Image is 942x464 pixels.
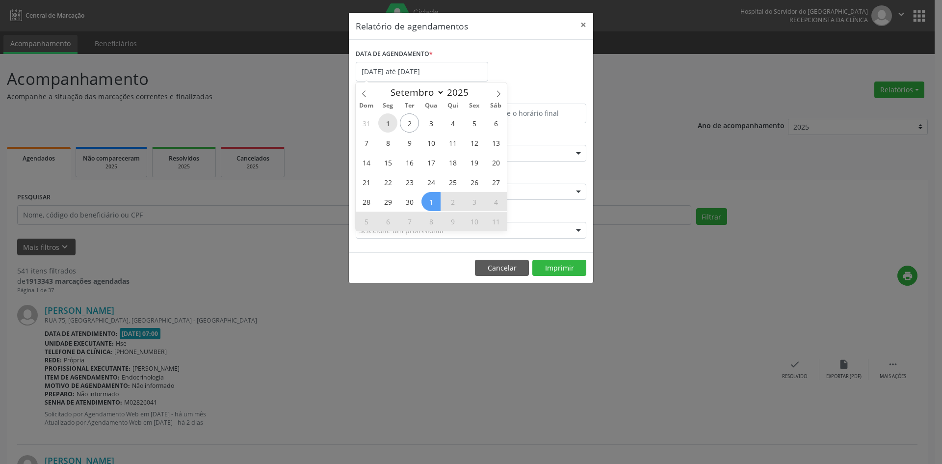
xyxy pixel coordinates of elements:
h5: Relatório de agendamentos [356,20,468,32]
span: Setembro 23, 2025 [400,172,419,191]
button: Imprimir [532,260,586,276]
label: ATÉ [473,88,586,104]
span: Outubro 11, 2025 [486,212,505,231]
span: Setembro 7, 2025 [357,133,376,152]
input: Year [445,86,477,99]
span: Qua [420,103,442,109]
span: Sex [464,103,485,109]
span: Setembro 16, 2025 [400,153,419,172]
button: Close [574,13,593,37]
span: Setembro 2, 2025 [400,113,419,133]
span: Setembro 11, 2025 [443,133,462,152]
span: Agosto 31, 2025 [357,113,376,133]
span: Setembro 20, 2025 [486,153,505,172]
span: Outubro 2, 2025 [443,192,462,211]
span: Outubro 7, 2025 [400,212,419,231]
span: Setembro 5, 2025 [465,113,484,133]
span: Selecione um profissional [359,225,444,236]
span: Setembro 3, 2025 [421,113,441,133]
span: Setembro 8, 2025 [378,133,397,152]
button: Cancelar [475,260,529,276]
span: Setembro 22, 2025 [378,172,397,191]
span: Outubro 1, 2025 [421,192,441,211]
label: DATA DE AGENDAMENTO [356,47,433,62]
span: Sáb [485,103,507,109]
span: Setembro 28, 2025 [357,192,376,211]
span: Seg [377,103,399,109]
span: Setembro 14, 2025 [357,153,376,172]
span: Outubro 3, 2025 [465,192,484,211]
input: Selecione o horário final [473,104,586,123]
span: Setembro 15, 2025 [378,153,397,172]
span: Outubro 5, 2025 [357,212,376,231]
span: Ter [399,103,420,109]
select: Month [386,85,445,99]
span: Setembro 21, 2025 [357,172,376,191]
span: Setembro 30, 2025 [400,192,419,211]
span: Outubro 6, 2025 [378,212,397,231]
span: Setembro 13, 2025 [486,133,505,152]
span: Outubro 8, 2025 [421,212,441,231]
span: Setembro 19, 2025 [465,153,484,172]
span: Setembro 18, 2025 [443,153,462,172]
span: Setembro 9, 2025 [400,133,419,152]
span: Qui [442,103,464,109]
span: Outubro 4, 2025 [486,192,505,211]
span: Setembro 6, 2025 [486,113,505,133]
span: Setembro 10, 2025 [421,133,441,152]
span: Setembro 25, 2025 [443,172,462,191]
span: Outubro 9, 2025 [443,212,462,231]
span: Dom [356,103,377,109]
span: Setembro 29, 2025 [378,192,397,211]
span: Setembro 26, 2025 [465,172,484,191]
span: Setembro 27, 2025 [486,172,505,191]
span: Setembro 4, 2025 [443,113,462,133]
span: Setembro 1, 2025 [378,113,397,133]
span: Setembro 12, 2025 [465,133,484,152]
span: Outubro 10, 2025 [465,212,484,231]
input: Selecione uma data ou intervalo [356,62,488,82]
span: Setembro 24, 2025 [421,172,441,191]
span: Setembro 17, 2025 [421,153,441,172]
